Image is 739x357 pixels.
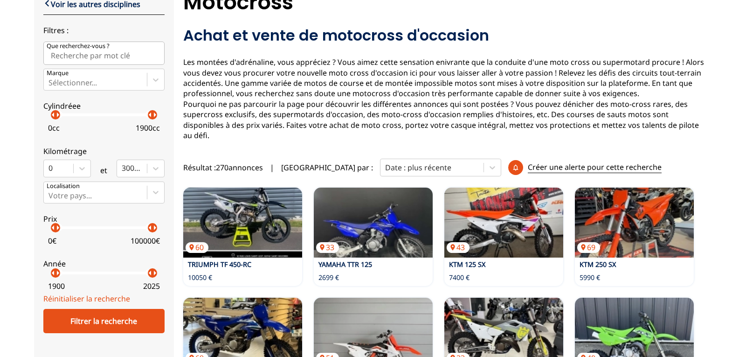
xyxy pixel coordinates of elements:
p: [GEOGRAPHIC_DATA] par : [281,162,373,173]
p: arrow_left [145,222,156,233]
p: Les montées d'adrénaline, vous appréciez ? Vous aimez cette sensation enivrante que la conduite d... [183,57,705,140]
p: arrow_right [52,222,63,233]
input: MarqueSélectionner... [48,78,50,87]
p: Kilométrage [43,146,165,156]
p: 2699 € [318,273,339,282]
p: 0 € [48,236,56,246]
p: 43 [447,242,470,252]
input: 300000 [122,164,124,172]
p: 0 cc [48,123,60,133]
a: KTM 125 SX [449,260,485,269]
p: arrow_left [48,267,59,279]
p: Créer une alerte pour cette recherche [528,162,662,173]
h2: Achat et vente de motocross d'occasion [183,26,705,45]
p: arrow_right [149,222,160,233]
p: arrow_right [149,109,160,120]
p: arrow_right [52,267,63,279]
a: KTM 125 SX43 [444,188,563,258]
a: KTM 250 SX69 [575,188,694,258]
p: Localisation [47,182,80,190]
span: Résultat : 270 annonces [183,162,263,173]
input: Que recherchez-vous ? [43,42,165,65]
p: Que recherchez-vous ? [47,42,110,50]
p: arrow_left [48,222,59,233]
p: Marque [47,69,69,77]
img: KTM 250 SX [575,188,694,258]
p: arrow_left [145,267,156,279]
p: 33 [316,242,339,252]
img: YAMAHA TTR 125 [314,188,433,258]
a: KTM 250 SX [580,260,616,269]
p: arrow_left [48,109,59,120]
p: 100000 € [131,236,160,246]
p: arrow_left [145,109,156,120]
p: et [100,165,107,175]
div: Filtrer la recherche [43,309,165,333]
p: 5990 € [580,273,600,282]
p: 10050 € [188,273,212,282]
img: KTM 125 SX [444,188,563,258]
p: 60 [186,242,208,252]
a: YAMAHA TTR 125 [318,260,372,269]
p: 1900 [48,281,65,291]
a: TRIUMPH TF 450-RC [188,260,251,269]
a: Réinitialiser la recherche [43,294,130,304]
a: TRIUMPH TF 450-RC60 [183,188,302,258]
span: | [270,162,274,173]
img: TRIUMPH TF 450-RC [183,188,302,258]
p: Filtres : [43,25,165,35]
p: 69 [577,242,600,252]
p: 7400 € [449,273,470,282]
a: YAMAHA TTR 12533 [314,188,433,258]
p: 2025 [143,281,160,291]
p: 1900 cc [136,123,160,133]
p: Année [43,259,165,269]
p: arrow_right [52,109,63,120]
input: Votre pays... [48,191,50,200]
p: arrow_right [149,267,160,279]
p: Cylindréee [43,101,165,111]
p: Prix [43,214,165,224]
input: 0 [48,164,50,172]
